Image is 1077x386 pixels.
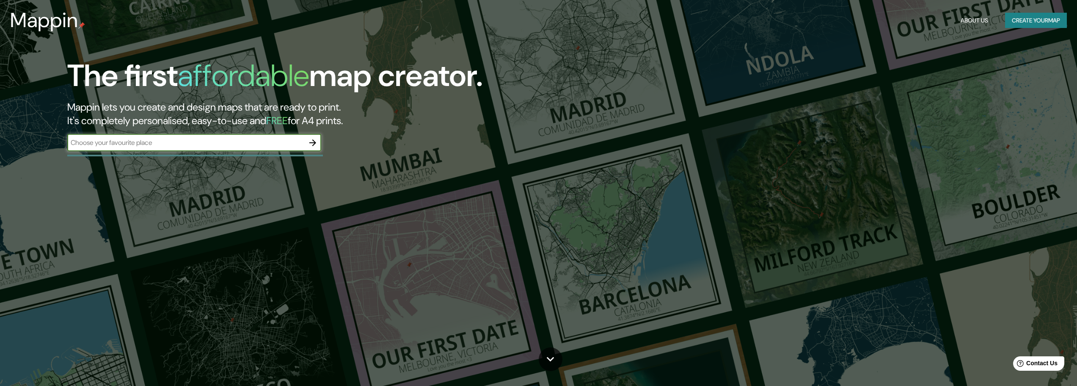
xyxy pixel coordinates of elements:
[178,56,309,95] h1: affordable
[10,8,78,32] h3: Mappin
[1005,13,1067,28] button: Create yourmap
[67,100,606,128] h2: Mappin lets you create and design maps that are ready to print. It's completely personalised, eas...
[266,114,288,127] h5: FREE
[67,138,304,147] input: Choose your favourite place
[1002,353,1068,377] iframe: Help widget launcher
[957,13,992,28] button: About Us
[78,22,85,29] img: mappin-pin
[67,58,483,100] h1: The first map creator.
